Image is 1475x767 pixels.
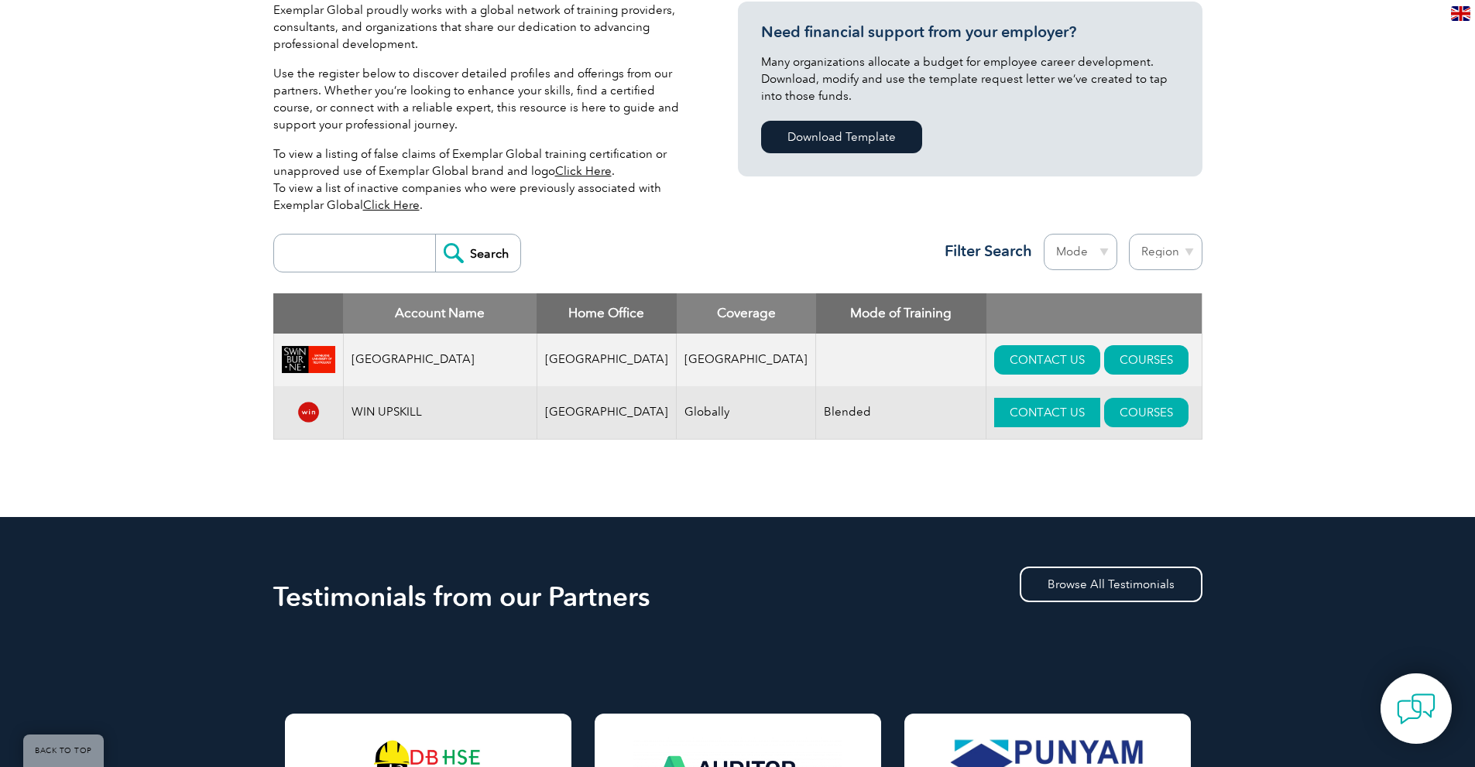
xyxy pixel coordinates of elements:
[343,386,537,440] td: WIN UPSKILL
[677,386,816,440] td: Globally
[935,241,1032,261] h3: Filter Search
[537,334,677,386] td: [GEOGRAPHIC_DATA]
[1020,567,1202,602] a: Browse All Testimonials
[273,65,691,133] p: Use the register below to discover detailed profiles and offerings from our partners. Whether you...
[1104,345,1189,375] a: COURSES
[986,293,1202,334] th: : activate to sort column ascending
[994,398,1100,427] a: CONTACT US
[555,164,612,178] a: Click Here
[23,734,104,767] a: BACK TO TOP
[1451,6,1470,21] img: en
[1397,690,1436,728] img: contact-chat.png
[1104,398,1189,427] a: COURSES
[273,146,691,214] p: To view a listing of false claims of Exemplar Global training certification or unapproved use of ...
[282,346,335,373] img: 19a57d8a-d4e0-e911-a812-000d3a795b83-logo.gif
[816,386,986,440] td: Blended
[273,584,1202,609] h2: Testimonials from our Partners
[761,121,922,153] a: Download Template
[343,293,537,334] th: Account Name: activate to sort column descending
[273,2,691,53] p: Exemplar Global proudly works with a global network of training providers, consultants, and organ...
[537,386,677,440] td: [GEOGRAPHIC_DATA]
[282,398,335,427] img: 406aefea-4eb1-ec11-983f-002248d39118-logo.png
[677,293,816,334] th: Coverage: activate to sort column ascending
[761,22,1179,42] h3: Need financial support from your employer?
[435,235,520,272] input: Search
[761,53,1179,104] p: Many organizations allocate a budget for employee career development. Download, modify and use th...
[994,345,1100,375] a: CONTACT US
[537,293,677,334] th: Home Office: activate to sort column ascending
[363,198,420,212] a: Click Here
[816,293,986,334] th: Mode of Training: activate to sort column ascending
[343,334,537,386] td: [GEOGRAPHIC_DATA]
[677,334,816,386] td: [GEOGRAPHIC_DATA]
